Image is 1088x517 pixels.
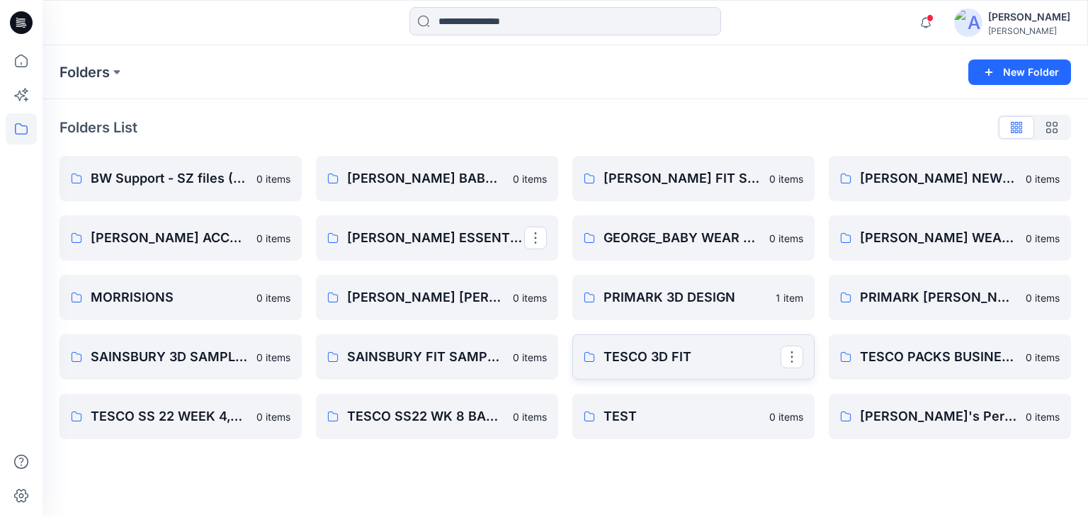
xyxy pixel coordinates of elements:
p: 0 items [513,350,547,365]
p: 0 items [256,350,290,365]
p: 0 items [513,409,547,424]
p: 0 items [1026,171,1060,186]
a: [PERSON_NAME] NEW PRODUCTS0 items [829,156,1071,201]
a: PRIMARK 3D DESIGN1 item [572,275,815,320]
a: [PERSON_NAME] ACCESSORIES0 items [59,215,302,261]
p: 0 items [1026,290,1060,305]
p: 1 item [776,290,803,305]
p: Folders List [59,117,137,138]
a: GEORGE_BABY WEAR BOYS0 items [572,215,815,261]
p: TESCO SS 22 WEEK 4,6,9 [91,407,248,426]
p: [PERSON_NAME] ESSENTIAL [347,228,524,248]
a: TESCO SS22 WK 8 BABY EVENT0 items [316,394,558,439]
p: MORRISIONS [91,288,248,307]
a: [PERSON_NAME] ESSENTIAL [316,215,558,261]
p: 0 items [256,231,290,246]
p: BW Support - SZ files (A6) [91,169,248,188]
p: [PERSON_NAME] BABY WEAR GIRLS & UNISEX CONSTRCTION CHANGE [347,169,504,188]
p: 0 items [1026,231,1060,246]
p: 0 items [256,409,290,424]
p: [PERSON_NAME]'s Personal Zone [860,407,1017,426]
a: [PERSON_NAME] BABY WEAR GIRLS & UNISEX CONSTRCTION CHANGE0 items [316,156,558,201]
a: [PERSON_NAME] [PERSON_NAME] NEW PRODUCTS0 items [316,275,558,320]
a: [PERSON_NAME]'s Personal Zone0 items [829,394,1071,439]
p: 0 items [513,171,547,186]
button: New Folder [968,59,1071,85]
p: TESCO SS22 WK 8 BABY EVENT [347,407,504,426]
div: [PERSON_NAME] [988,25,1070,36]
a: PRIMARK [PERSON_NAME]0 items [829,275,1071,320]
p: GEORGE_BABY WEAR BOYS [603,228,761,248]
img: avatar [954,8,982,37]
p: 0 items [256,171,290,186]
p: [PERSON_NAME] WEAR GIRLS & UNISEX [860,228,1017,248]
p: [PERSON_NAME] NEW PRODUCTS [860,169,1017,188]
p: PRIMARK 3D DESIGN [603,288,767,307]
p: 0 items [1026,409,1060,424]
p: TESCO 3D FIT [603,347,781,367]
p: [PERSON_NAME] FIT SAMPLES [603,169,761,188]
a: MORRISIONS0 items [59,275,302,320]
a: TESCO SS 22 WEEK 4,6,90 items [59,394,302,439]
a: TESCO PACKS BUSINESS0 items [829,334,1071,380]
a: SAINSBURY 3D SAMPLES0 items [59,334,302,380]
a: BW Support - SZ files (A6)0 items [59,156,302,201]
a: TEST0 items [572,394,815,439]
p: 0 items [769,409,803,424]
p: 0 items [1026,350,1060,365]
p: 0 items [513,290,547,305]
p: [PERSON_NAME] [PERSON_NAME] NEW PRODUCTS [347,288,504,307]
p: SAINSBURY FIT SAMPLES [347,347,504,367]
p: SAINSBURY 3D SAMPLES [91,347,248,367]
p: 0 items [769,231,803,246]
p: TESCO PACKS BUSINESS [860,347,1017,367]
a: [PERSON_NAME] FIT SAMPLES0 items [572,156,815,201]
p: [PERSON_NAME] ACCESSORIES [91,228,248,248]
p: 0 items [769,171,803,186]
a: Folders [59,62,110,82]
a: SAINSBURY FIT SAMPLES0 items [316,334,558,380]
a: [PERSON_NAME] WEAR GIRLS & UNISEX0 items [829,215,1071,261]
p: PRIMARK [PERSON_NAME] [860,288,1017,307]
div: [PERSON_NAME] [988,8,1070,25]
p: 0 items [256,290,290,305]
a: TESCO 3D FIT [572,334,815,380]
p: TEST [603,407,761,426]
